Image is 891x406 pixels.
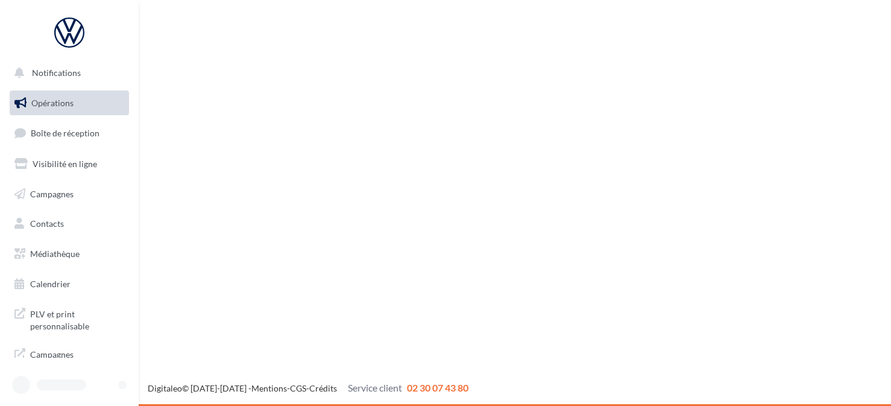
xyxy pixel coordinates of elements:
[30,306,124,332] span: PLV et print personnalisable
[7,182,131,207] a: Campagnes
[7,90,131,116] a: Opérations
[7,301,131,337] a: PLV et print personnalisable
[348,382,402,393] span: Service client
[309,383,337,393] a: Crédits
[30,279,71,289] span: Calendrier
[30,218,64,229] span: Contacts
[407,382,468,393] span: 02 30 07 43 80
[30,346,124,372] span: Campagnes DataOnDemand
[7,120,131,146] a: Boîte de réception
[251,383,287,393] a: Mentions
[7,60,127,86] button: Notifications
[290,383,306,393] a: CGS
[30,188,74,198] span: Campagnes
[31,128,99,138] span: Boîte de réception
[31,98,74,108] span: Opérations
[148,383,468,393] span: © [DATE]-[DATE] - - -
[7,211,131,236] a: Contacts
[7,271,131,297] a: Calendrier
[33,159,97,169] span: Visibilité en ligne
[7,241,131,267] a: Médiathèque
[7,151,131,177] a: Visibilité en ligne
[148,383,182,393] a: Digitaleo
[32,68,81,78] span: Notifications
[7,341,131,377] a: Campagnes DataOnDemand
[30,249,80,259] span: Médiathèque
